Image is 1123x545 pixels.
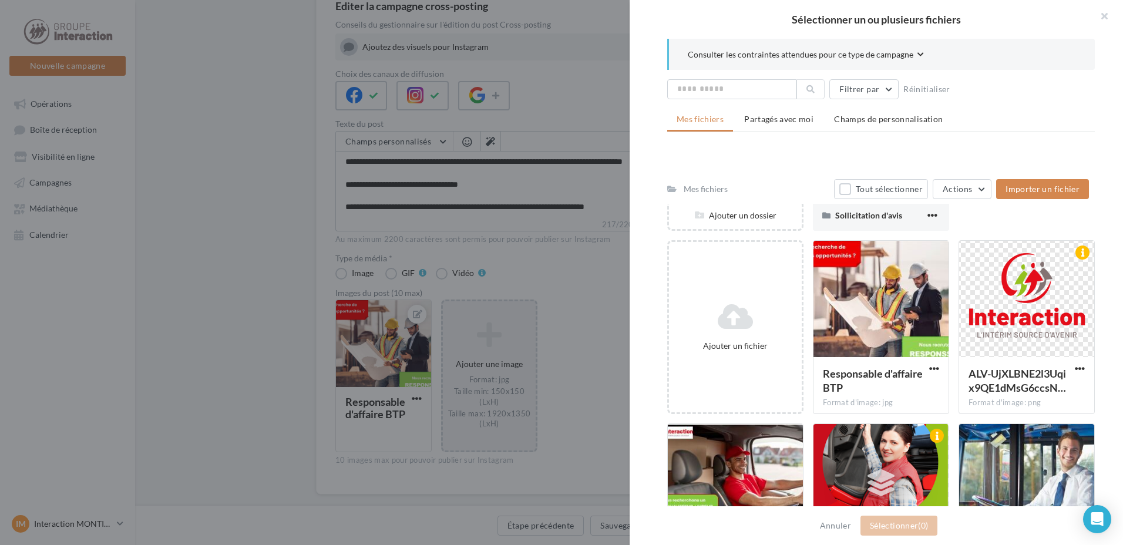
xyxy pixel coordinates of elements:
button: Annuler [815,519,856,533]
div: Ajouter un dossier [669,210,802,221]
button: Consulter les contraintes attendues pour ce type de campagne [688,48,924,63]
span: Mes fichiers [677,114,724,124]
span: Sollicitation d'avis [835,210,902,220]
span: Champs de personnalisation [834,114,943,124]
div: Mes fichiers [684,183,728,195]
button: Filtrer par [829,79,899,99]
button: Tout sélectionner [834,179,928,199]
button: Sélectionner(0) [860,516,937,536]
div: Open Intercom Messenger [1083,505,1111,533]
span: Consulter les contraintes attendues pour ce type de campagne [688,49,913,60]
span: Actions [943,184,972,194]
button: Réinitialiser [899,82,955,96]
span: ALV-UjXLBNE2l3Uqix9QE1dMsG6ccsNMl_SL89d5T0u2zV-igCy2vw [969,367,1066,394]
span: (0) [918,520,928,530]
div: Ajouter un fichier [674,340,797,352]
button: Actions [933,179,991,199]
span: Importer un fichier [1006,184,1080,194]
span: Responsable d'affaire BTP [823,367,923,394]
button: Importer un fichier [996,179,1089,199]
div: Format d'image: png [969,398,1085,408]
div: Format d'image: jpg [823,398,939,408]
h2: Sélectionner un ou plusieurs fichiers [648,14,1104,25]
span: Partagés avec moi [744,114,813,124]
